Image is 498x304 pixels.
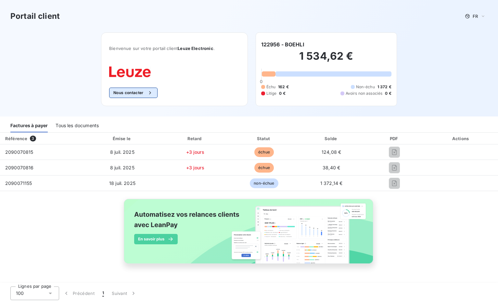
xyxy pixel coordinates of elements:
span: 18 juil. 2025 [109,180,135,186]
div: Tous les documents [56,119,99,132]
span: Leuze Electronic [178,46,213,51]
span: 0 € [279,91,285,96]
h6: 122956 - BOEHLI [261,41,304,48]
div: Retard [161,135,229,142]
button: 1 [98,286,108,300]
span: 124,08 € [322,149,341,155]
img: banner [118,195,380,275]
button: Précédent [59,286,98,300]
span: 1 372,14 € [320,180,343,186]
span: 38,40 € [323,165,340,170]
span: 2090070816 [5,165,34,170]
span: 8 juil. 2025 [110,149,134,155]
span: +3 jours [186,165,204,170]
span: 8 juil. 2025 [110,165,134,170]
span: 2090071155 [5,180,32,186]
span: Litige [266,91,277,96]
button: Nous contacter [109,88,157,98]
span: 0 € [385,91,391,96]
span: +3 jours [186,149,204,155]
div: Solde [300,135,363,142]
span: 2090070815 [5,149,33,155]
span: 1 [102,290,104,297]
span: FR [473,14,478,19]
div: Émise le [86,135,159,142]
div: Statut [231,135,297,142]
div: PDF [366,135,423,142]
span: échue [254,163,274,173]
span: 100 [16,290,24,297]
span: Échu [266,84,276,90]
span: 1 372 € [377,84,391,90]
div: Actions [426,135,497,142]
span: échue [254,147,274,157]
h2: 1 534,62 € [261,50,391,69]
span: 3 [30,136,36,141]
img: Company logo [109,67,151,77]
h3: Portail client [10,10,60,22]
span: Avoirs non associés [346,91,383,96]
span: Non-échu [356,84,375,90]
div: Référence [5,136,27,141]
span: Bienvenue sur votre portail client . [109,46,239,51]
span: 162 € [278,84,289,90]
span: non-échue [250,178,278,188]
div: Factures à payer [10,119,48,132]
span: 0 [260,79,262,84]
button: Suivant [108,286,141,300]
